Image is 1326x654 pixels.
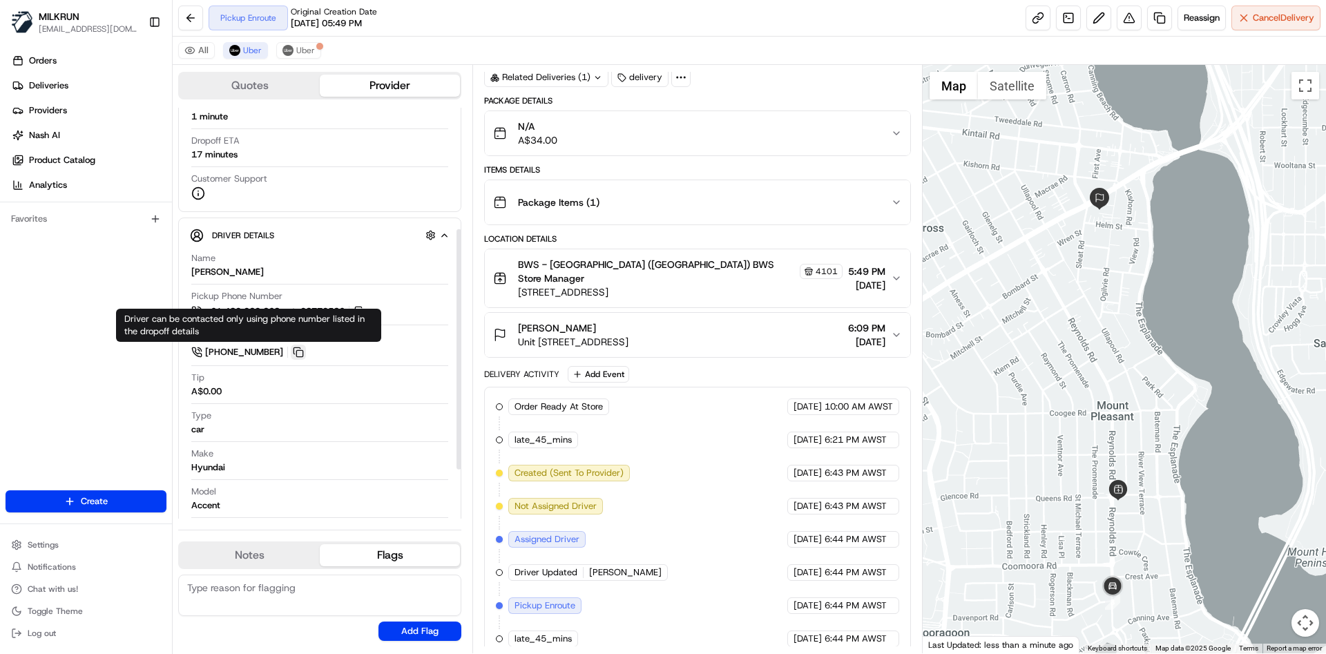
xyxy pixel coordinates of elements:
[223,42,268,59] button: Uber
[794,500,822,512] span: [DATE]
[190,224,450,247] button: Driver Details
[191,423,204,436] div: car
[518,321,596,335] span: [PERSON_NAME]
[28,606,83,617] span: Toggle Theme
[28,628,56,639] span: Log out
[180,75,320,97] button: Quotes
[518,258,796,285] span: BWS - [GEOGRAPHIC_DATA] ([GEOGRAPHIC_DATA]) BWS Store Manager
[825,633,887,645] span: 6:44 PM AWST
[926,635,972,653] img: Google
[794,467,822,479] span: [DATE]
[515,599,575,612] span: Pickup Enroute
[1267,644,1322,652] a: Report a map error
[848,265,885,278] span: 5:49 PM
[28,584,78,595] span: Chat with us!
[28,561,76,573] span: Notifications
[930,72,978,99] button: Show street map
[518,133,557,147] span: A$34.00
[6,579,166,599] button: Chat with us!
[515,500,597,512] span: Not Assigned Driver
[518,285,842,299] span: [STREET_ADDRESS]
[1253,12,1314,24] span: Cancel Delivery
[515,566,577,579] span: Driver Updated
[191,252,215,265] span: Name
[29,179,67,191] span: Analytics
[6,490,166,512] button: Create
[6,535,166,555] button: Settings
[243,45,262,56] span: Uber
[926,635,972,653] a: Open this area in Google Maps (opens a new window)
[191,499,220,512] div: Accent
[39,23,137,35] span: [EMAIL_ADDRESS][DOMAIN_NAME]
[589,566,662,579] span: [PERSON_NAME]
[191,173,267,185] span: Customer Support
[191,372,204,384] span: Tip
[11,11,33,33] img: MILKRUN
[1088,644,1147,653] button: Keyboard shortcuts
[515,467,624,479] span: Created (Sent To Provider)
[6,75,172,97] a: Deliveries
[518,119,557,133] span: N/A
[212,230,274,241] span: Driver Details
[191,345,306,360] a: [PHONE_NUMBER]
[191,385,222,398] div: A$0.00
[205,346,283,358] span: [PHONE_NUMBER]
[794,599,822,612] span: [DATE]
[816,266,838,277] span: 4101
[191,304,367,319] a: +61 480 020 263 ext. 03770526
[191,410,211,422] span: Type
[794,633,822,645] span: [DATE]
[1231,6,1320,30] button: CancelDelivery
[825,401,893,413] span: 10:00 AM AWST
[1291,72,1319,99] button: Toggle fullscreen view
[320,544,460,566] button: Flags
[1105,595,1120,610] div: 3
[191,135,240,147] span: Dropoff ETA
[978,72,1046,99] button: Show satellite imagery
[485,111,910,155] button: N/AA$34.00
[6,124,172,146] a: Nash AI
[291,6,377,17] span: Original Creation Date
[191,266,264,278] div: [PERSON_NAME]
[191,290,282,302] span: Pickup Phone Number
[484,233,910,244] div: Location Details
[191,448,213,460] span: Make
[515,434,572,446] span: late_45_mins
[484,68,608,87] div: Related Deliveries (1)
[1178,6,1226,30] button: Reassign
[518,195,599,209] span: Package Items ( 1 )
[794,401,822,413] span: [DATE]
[515,633,572,645] span: late_45_mins
[6,174,172,196] a: Analytics
[29,129,60,142] span: Nash AI
[484,369,559,380] div: Delivery Activity
[848,321,885,335] span: 6:09 PM
[484,95,910,106] div: Package Details
[848,335,885,349] span: [DATE]
[81,495,108,508] span: Create
[29,55,57,67] span: Orders
[515,401,603,413] span: Order Ready At Store
[6,149,172,171] a: Product Catalog
[229,45,240,56] img: uber-new-logo.jpeg
[116,309,381,342] div: Driver can be contacted only using phone number listed in the dropoff details
[29,154,95,166] span: Product Catalog
[180,544,320,566] button: Notes
[1291,609,1319,637] button: Map camera controls
[825,467,887,479] span: 6:43 PM AWST
[1239,644,1258,652] a: Terms (opens in new tab)
[485,313,910,357] button: [PERSON_NAME]Unit [STREET_ADDRESS]6:09 PM[DATE]
[825,566,887,579] span: 6:44 PM AWST
[6,624,166,643] button: Log out
[191,110,228,123] div: 1 minute
[276,42,321,59] button: Uber
[485,249,910,307] button: BWS - [GEOGRAPHIC_DATA] ([GEOGRAPHIC_DATA]) BWS Store Manager4101[STREET_ADDRESS]5:49 PM[DATE]
[178,42,215,59] button: All
[794,566,822,579] span: [DATE]
[6,208,166,230] div: Favorites
[6,557,166,577] button: Notifications
[6,50,172,72] a: Orders
[39,10,79,23] button: MILKRUN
